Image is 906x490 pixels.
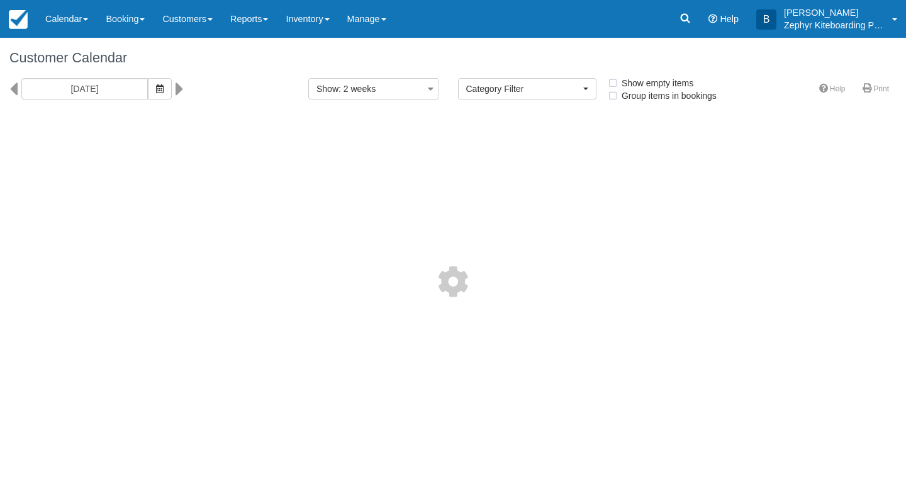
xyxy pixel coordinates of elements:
[812,80,853,98] a: Help
[607,91,727,100] span: Group items in bookings
[756,9,776,30] div: B
[458,78,596,100] button: Category Filter
[316,84,338,94] span: Show
[607,86,725,105] label: Group items in bookings
[308,78,439,100] button: Show: 2 weeks
[784,6,885,19] p: [PERSON_NAME]
[9,50,897,66] h1: Customer Calendar
[855,80,897,98] a: Print
[466,83,580,95] span: Category Filter
[708,14,717,23] i: Help
[9,10,28,29] img: checkfront-main-nav-mini-logo.png
[338,84,376,94] span: : 2 weeks
[720,14,739,24] span: Help
[784,19,885,31] p: Zephyr Kiteboarding Pty Ltd
[607,78,703,87] span: Show empty items
[607,74,702,93] label: Show empty items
